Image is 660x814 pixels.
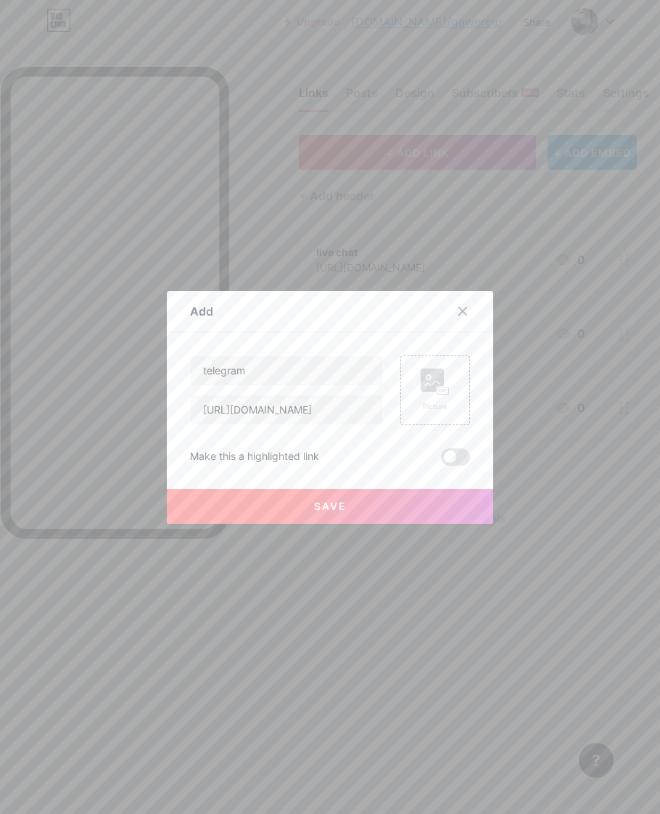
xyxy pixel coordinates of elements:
div: Add [190,303,213,320]
input: Title [191,356,382,385]
div: Picture [421,401,450,412]
div: Make this a highlighted link [190,448,319,466]
input: URL [191,395,382,424]
button: Save [167,489,493,524]
span: Save [314,500,347,512]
